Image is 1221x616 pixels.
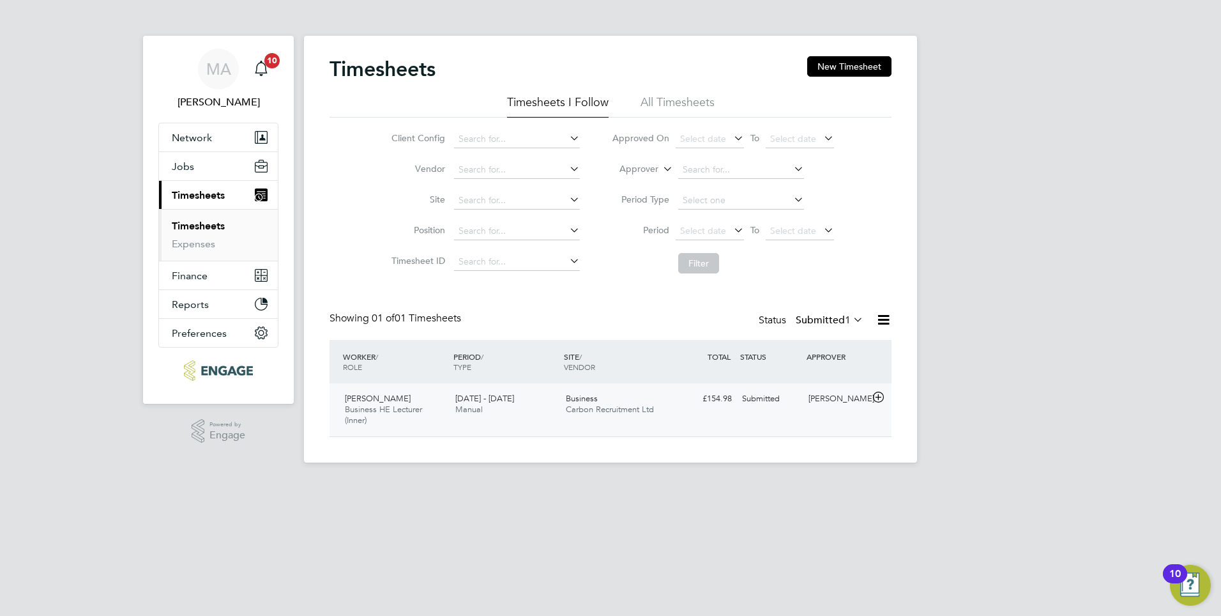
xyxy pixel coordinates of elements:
div: Submitted [737,389,803,410]
label: Position [388,224,445,236]
div: Showing [330,312,464,325]
span: VENDOR [564,362,595,372]
span: Powered by [209,419,245,430]
div: Status [759,312,866,330]
span: Carbon Recruitment Ltd [566,404,654,415]
span: Select date [770,225,816,236]
span: 01 Timesheets [372,312,461,325]
span: Network [172,132,212,144]
a: MA[PERSON_NAME] [158,49,278,110]
div: WORKER [340,345,450,378]
label: Vendor [388,163,445,174]
div: [PERSON_NAME] [803,389,870,410]
span: Mahnaz Asgari Joorshari [158,95,278,110]
div: STATUS [737,345,803,368]
button: Network [159,123,278,151]
span: MA [206,61,231,77]
div: £154.98 [671,389,737,410]
button: Reports [159,290,278,318]
input: Search for... [454,222,580,240]
label: Period Type [612,194,669,205]
span: [PERSON_NAME] [345,393,411,404]
nav: Main navigation [143,36,294,404]
span: Reports [172,298,209,311]
span: Engage [209,430,245,441]
span: Select date [680,133,726,144]
button: Open Resource Center, 10 new notifications [1170,565,1211,606]
input: Search for... [454,130,580,148]
span: / [481,351,483,362]
a: Expenses [172,238,215,250]
span: Select date [680,225,726,236]
span: TYPE [453,362,471,372]
span: Finance [172,270,208,282]
button: Jobs [159,152,278,180]
span: ROLE [343,362,362,372]
span: Preferences [172,327,227,339]
input: Search for... [454,253,580,271]
input: Search for... [678,161,804,179]
div: Timesheets [159,209,278,261]
button: Filter [678,253,719,273]
span: / [579,351,582,362]
button: Preferences [159,319,278,347]
span: To [747,222,763,238]
li: All Timesheets [641,95,715,118]
a: Powered byEngage [192,419,246,443]
span: Jobs [172,160,194,173]
div: SITE [561,345,671,378]
span: Business HE Lecturer (Inner) [345,404,422,426]
div: APPROVER [803,345,870,368]
label: Period [612,224,669,236]
span: 1 [845,314,851,327]
label: Approver [601,163,658,176]
li: Timesheets I Follow [507,95,609,118]
label: Client Config [388,132,445,144]
span: Select date [770,133,816,144]
button: New Timesheet [807,56,891,77]
span: / [375,351,378,362]
span: Timesheets [172,189,225,201]
span: [DATE] - [DATE] [455,393,514,404]
label: Submitted [796,314,863,327]
span: To [747,130,763,146]
label: Timesheet ID [388,255,445,266]
div: 10 [1169,574,1181,590]
h2: Timesheets [330,56,436,82]
input: Search for... [454,161,580,179]
label: Approved On [612,132,669,144]
input: Search for... [454,192,580,210]
span: 10 [264,53,280,68]
input: Select one [678,192,804,210]
span: TOTAL [708,351,731,362]
a: 10 [248,49,274,89]
img: ncclondon-logo-retina.png [184,360,252,381]
button: Finance [159,261,278,289]
a: Timesheets [172,220,225,232]
span: 01 of [372,312,395,325]
button: Timesheets [159,181,278,209]
label: Site [388,194,445,205]
span: Manual [455,404,483,415]
span: Business [566,393,598,404]
a: Go to home page [158,360,278,381]
div: PERIOD [450,345,561,378]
